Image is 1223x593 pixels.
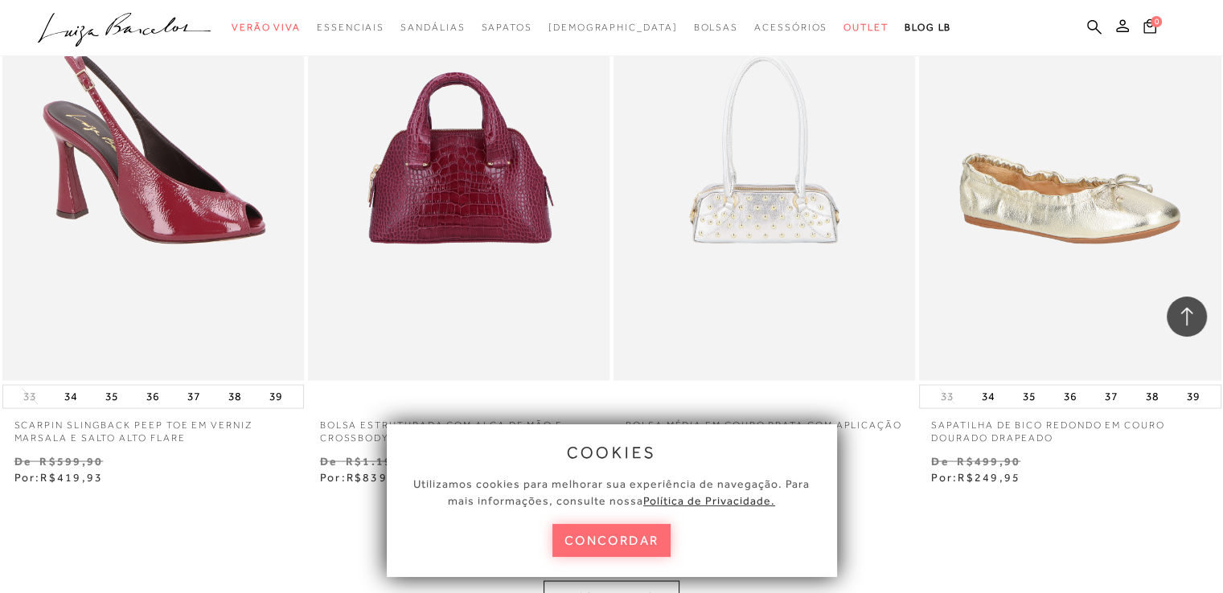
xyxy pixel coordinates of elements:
[14,454,31,467] small: De
[320,454,337,467] small: De
[346,454,422,467] small: R$1.199,90
[39,454,103,467] small: R$599,90
[413,477,810,507] span: Utilizamos cookies para melhorar sua experiência de navegação. Para mais informações, consulte nossa
[308,408,609,445] a: BOLSA ESTRUTURADA COM ALÇA DE MÃO E CROSSBODY EM COURO CROCO MARSALA MÉDIA
[754,22,827,33] span: Acessórios
[905,22,951,33] span: BLOG LB
[843,22,889,33] span: Outlet
[936,388,958,403] button: 33
[643,494,775,507] a: Política de Privacidade.
[693,22,738,33] span: Bolsas
[317,13,384,43] a: categoryNavScreenReaderText
[567,444,657,461] span: cookies
[14,470,104,483] span: Por:
[18,388,41,403] button: 33
[265,385,287,407] button: 39
[843,13,889,43] a: categoryNavScreenReaderText
[958,470,1020,483] span: R$249,95
[320,470,409,483] span: Por:
[931,454,948,467] small: De
[232,13,301,43] a: categoryNavScreenReaderText
[931,470,1020,483] span: Por:
[1059,385,1081,407] button: 36
[548,13,678,43] a: noSubCategoriesText
[481,13,531,43] a: categoryNavScreenReaderText
[347,470,409,483] span: R$839,93
[40,470,103,483] span: R$419,93
[754,13,827,43] a: categoryNavScreenReaderText
[232,22,301,33] span: Verão Viva
[1018,385,1040,407] button: 35
[919,408,1221,445] a: SAPATILHA DE BICO REDONDO EM COURO DOURADO DRAPEADO
[1100,385,1122,407] button: 37
[142,385,164,407] button: 36
[693,13,738,43] a: categoryNavScreenReaderText
[317,22,384,33] span: Essenciais
[977,385,999,407] button: 34
[60,385,82,407] button: 34
[905,13,951,43] a: BLOG LB
[1139,18,1161,39] button: 0
[957,454,1020,467] small: R$499,90
[2,408,304,445] a: SCARPIN SLINGBACK PEEP TOE EM VERNIZ MARSALA E SALTO ALTO FLARE
[1151,16,1162,27] span: 0
[552,524,671,557] button: concordar
[400,22,465,33] span: Sandálias
[101,385,123,407] button: 35
[1141,385,1163,407] button: 38
[224,385,246,407] button: 38
[183,385,205,407] button: 37
[548,22,678,33] span: [DEMOGRAPHIC_DATA]
[481,22,531,33] span: Sapatos
[1182,385,1205,407] button: 39
[400,13,465,43] a: categoryNavScreenReaderText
